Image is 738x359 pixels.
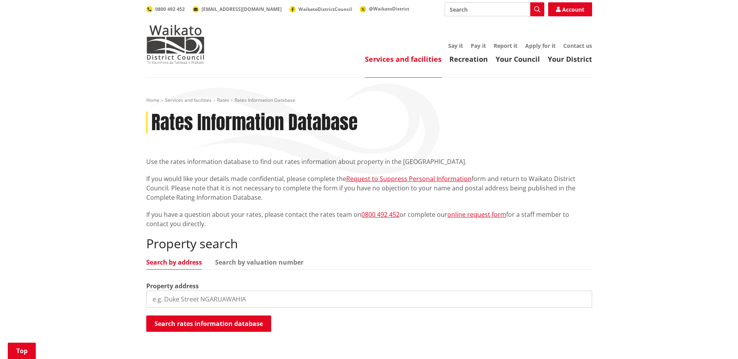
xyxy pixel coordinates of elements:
a: [EMAIL_ADDRESS][DOMAIN_NAME] [193,6,282,12]
a: Rates [217,97,229,103]
img: Waikato District Council - Te Kaunihera aa Takiwaa o Waikato [146,25,205,64]
a: Recreation [449,54,488,64]
a: @WaikatoDistrict [360,5,409,12]
a: WaikatoDistrictCouncil [289,6,352,12]
a: Account [548,2,592,16]
p: If you have a question about your rates, please contact the rates team on or complete our for a s... [146,210,592,228]
span: @WaikatoDistrict [369,5,409,12]
a: Pay it [471,42,486,49]
a: Search by valuation number [215,259,303,265]
a: 0800 492 452 [361,210,400,219]
span: WaikatoDistrictCouncil [298,6,352,12]
a: Top [8,343,36,359]
a: Contact us [563,42,592,49]
h1: Rates Information Database [151,112,358,134]
a: Search by address [146,259,202,265]
a: Request to Suppress Personal Information [346,174,472,183]
a: Services and facilities [365,54,442,64]
a: Home [146,97,160,103]
label: Property address [146,281,199,291]
p: If you would like your details made confidential, please complete the form and return to Waikato ... [146,174,592,202]
a: 0800 492 452 [146,6,185,12]
a: Say it [448,42,463,49]
p: Use the rates information database to find out rates information about property in the [GEOGRAPHI... [146,157,592,166]
a: online request form [447,210,506,219]
button: Search rates information database [146,315,271,332]
h2: Property search [146,236,592,251]
a: Your District [548,54,592,64]
a: Report it [494,42,517,49]
nav: breadcrumb [146,97,592,104]
a: Services and facilities [165,97,212,103]
input: e.g. Duke Street NGARUAWAHIA [146,291,592,308]
a: Apply for it [525,42,556,49]
a: Your Council [496,54,540,64]
span: 0800 492 452 [155,6,185,12]
span: [EMAIL_ADDRESS][DOMAIN_NAME] [202,6,282,12]
span: Rates Information Database [235,97,295,103]
input: Search input [445,2,544,16]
